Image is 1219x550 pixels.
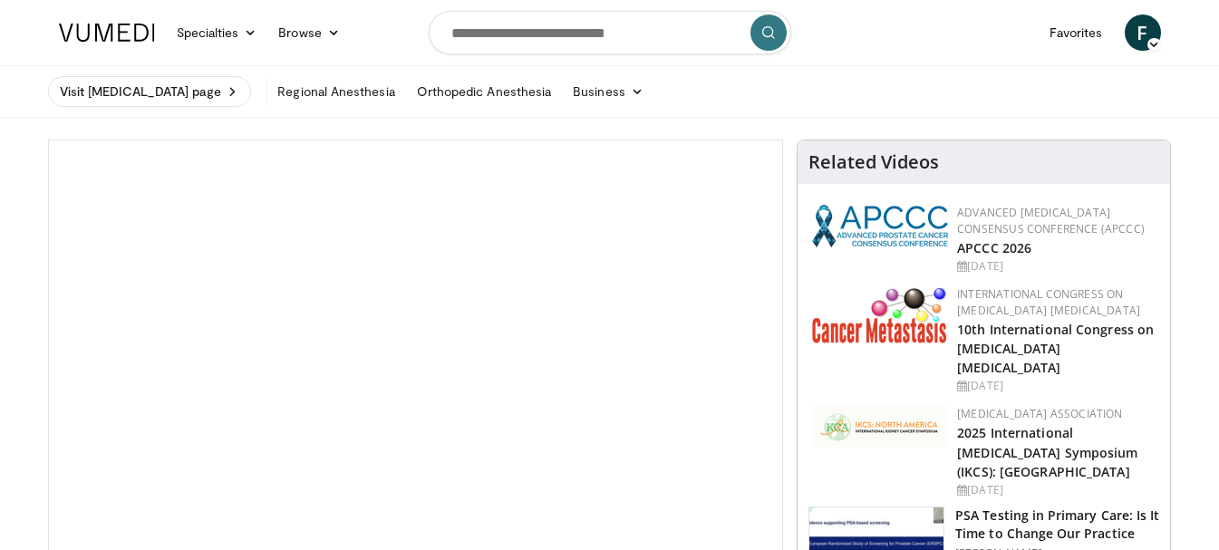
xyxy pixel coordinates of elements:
[957,424,1137,479] a: 2025 International [MEDICAL_DATA] Symposium (IKCS): [GEOGRAPHIC_DATA]
[406,73,562,110] a: Orthopedic Anesthesia
[955,507,1159,543] h3: PSA Testing in Primary Care: Is It Time to Change Our Practice
[166,14,268,51] a: Specialties
[812,406,948,448] img: fca7e709-d275-4aeb-92d8-8ddafe93f2a6.png.150x105_q85_autocrop_double_scale_upscale_version-0.2.png
[812,205,948,247] img: 92ba7c40-df22-45a2-8e3f-1ca017a3d5ba.png.150x105_q85_autocrop_double_scale_upscale_version-0.2.png
[1039,14,1114,51] a: Favorites
[1125,14,1161,51] a: F
[957,406,1122,421] a: [MEDICAL_DATA] Association
[59,24,155,42] img: VuMedi Logo
[266,73,405,110] a: Regional Anesthesia
[957,258,1156,275] div: [DATE]
[957,239,1031,256] a: APCCC 2026
[812,286,948,343] img: 6ff8bc22-9509-4454-a4f8-ac79dd3b8976.png.150x105_q85_autocrop_double_scale_upscale_version-0.2.png
[48,76,252,107] a: Visit [MEDICAL_DATA] page
[562,73,654,110] a: Business
[957,378,1156,394] div: [DATE]
[267,14,351,51] a: Browse
[957,482,1156,498] div: [DATE]
[957,205,1145,236] a: Advanced [MEDICAL_DATA] Consensus Conference (APCCC)
[957,286,1140,318] a: International Congress on [MEDICAL_DATA] [MEDICAL_DATA]
[808,151,939,173] h4: Related Videos
[957,321,1154,376] a: 10th International Congress on [MEDICAL_DATA] [MEDICAL_DATA]
[429,11,791,54] input: Search topics, interventions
